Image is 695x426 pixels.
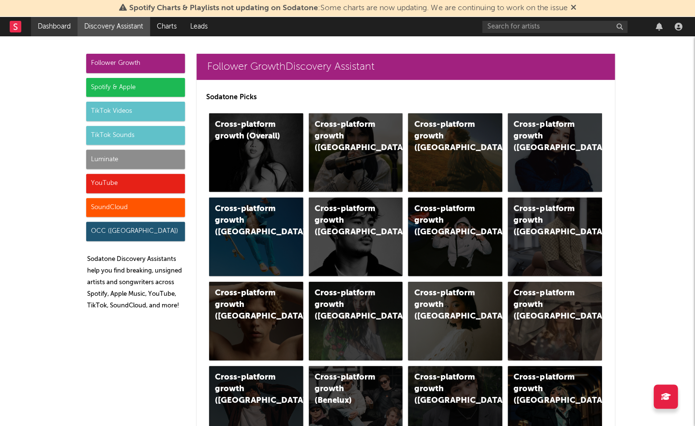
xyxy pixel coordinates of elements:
[508,198,602,276] a: Cross-platform growth ([GEOGRAPHIC_DATA])
[315,119,380,154] div: Cross-platform growth ([GEOGRAPHIC_DATA])
[309,282,403,360] a: Cross-platform growth ([GEOGRAPHIC_DATA])
[315,288,380,322] div: Cross-platform growth ([GEOGRAPHIC_DATA])
[408,282,502,360] a: Cross-platform growth ([GEOGRAPHIC_DATA])
[86,174,185,193] div: YouTube
[215,203,281,238] div: Cross-platform growth ([GEOGRAPHIC_DATA])
[408,198,502,276] a: Cross-platform growth ([GEOGRAPHIC_DATA]/GSA)
[209,113,303,192] a: Cross-platform growth (Overall)
[86,54,185,73] div: Follower Growth
[150,17,183,36] a: Charts
[209,282,303,360] a: Cross-platform growth ([GEOGRAPHIC_DATA])
[86,78,185,97] div: Spotify & Apple
[514,203,579,238] div: Cross-platform growth ([GEOGRAPHIC_DATA])
[206,91,605,103] p: Sodatone Picks
[86,222,185,241] div: OCC ([GEOGRAPHIC_DATA])
[183,17,214,36] a: Leads
[414,119,480,154] div: Cross-platform growth ([GEOGRAPHIC_DATA])
[86,150,185,169] div: Luminate
[31,17,77,36] a: Dashboard
[408,113,502,192] a: Cross-platform growth ([GEOGRAPHIC_DATA])
[514,119,579,154] div: Cross-platform growth ([GEOGRAPHIC_DATA])
[414,203,480,238] div: Cross-platform growth ([GEOGRAPHIC_DATA]/GSA)
[514,288,579,322] div: Cross-platform growth ([GEOGRAPHIC_DATA])
[215,288,281,322] div: Cross-platform growth ([GEOGRAPHIC_DATA])
[315,372,380,407] div: Cross-platform growth (Benelux)
[129,4,567,12] span: : Some charts are now updating. We are continuing to work on the issue
[86,102,185,121] div: TikTok Videos
[86,198,185,217] div: SoundCloud
[87,254,185,312] p: Sodatone Discovery Assistants help you find breaking, unsigned artists and songwriters across Spo...
[215,372,281,407] div: Cross-platform growth ([GEOGRAPHIC_DATA])
[196,54,615,80] a: Follower GrowthDiscovery Assistant
[414,372,480,407] div: Cross-platform growth ([GEOGRAPHIC_DATA])
[482,21,627,33] input: Search for artists
[77,17,150,36] a: Discovery Assistant
[514,372,579,407] div: Cross-platform growth ([GEOGRAPHIC_DATA])
[309,198,403,276] a: Cross-platform growth ([GEOGRAPHIC_DATA])
[508,282,602,360] a: Cross-platform growth ([GEOGRAPHIC_DATA])
[570,4,576,12] span: Dismiss
[414,288,480,322] div: Cross-platform growth ([GEOGRAPHIC_DATA])
[129,4,318,12] span: Spotify Charts & Playlists not updating on Sodatone
[86,126,185,145] div: TikTok Sounds
[309,113,403,192] a: Cross-platform growth ([GEOGRAPHIC_DATA])
[315,203,380,238] div: Cross-platform growth ([GEOGRAPHIC_DATA])
[508,113,602,192] a: Cross-platform growth ([GEOGRAPHIC_DATA])
[215,119,281,142] div: Cross-platform growth (Overall)
[209,198,303,276] a: Cross-platform growth ([GEOGRAPHIC_DATA])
